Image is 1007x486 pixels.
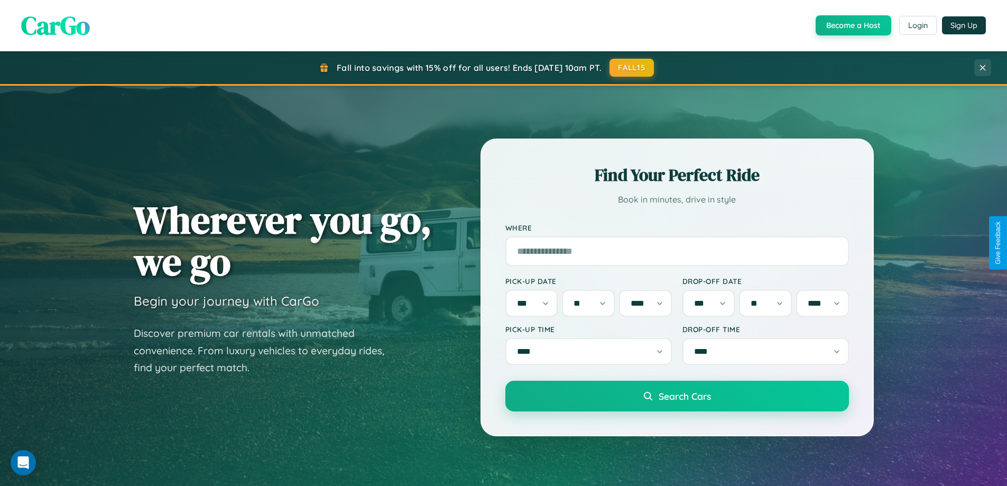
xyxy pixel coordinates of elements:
h2: Find Your Perfect Ride [505,163,849,187]
p: Book in minutes, drive in style [505,192,849,207]
label: Where [505,223,849,232]
label: Pick-up Time [505,325,672,334]
span: Fall into savings with 15% off for all users! Ends [DATE] 10am PT. [337,62,602,73]
button: Login [899,16,937,35]
button: Become a Host [816,15,891,35]
p: Discover premium car rentals with unmatched convenience. From luxury vehicles to everyday rides, ... [134,325,398,377]
label: Drop-off Date [682,277,849,286]
button: Search Cars [505,381,849,411]
label: Drop-off Time [682,325,849,334]
button: Sign Up [942,16,986,34]
span: CarGo [21,8,90,43]
h3: Begin your journey with CarGo [134,293,319,309]
h1: Wherever you go, we go [134,199,432,282]
button: FALL15 [609,59,654,77]
span: Search Cars [659,390,711,402]
div: Open Intercom Messenger [11,450,36,475]
div: Give Feedback [994,222,1002,264]
label: Pick-up Date [505,277,672,286]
